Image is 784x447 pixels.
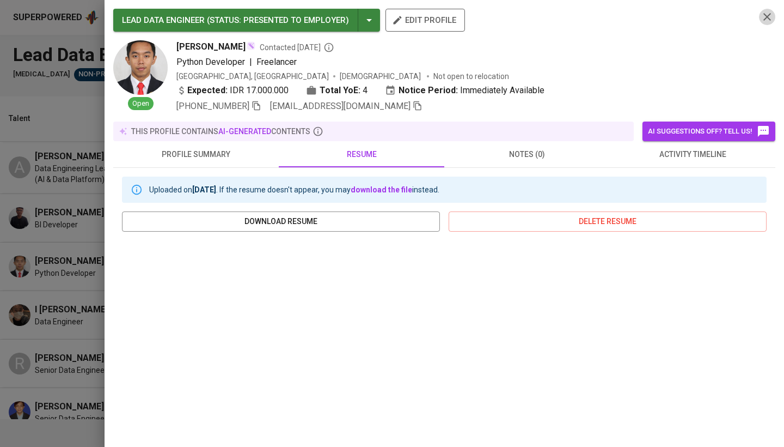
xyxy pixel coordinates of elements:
b: Notice Period: [399,84,458,97]
span: AI suggestions off? Tell us! [648,125,770,138]
span: [DEMOGRAPHIC_DATA] [340,71,422,82]
b: Total YoE: [320,84,360,97]
svg: By Batam recruiter [323,42,334,53]
span: 4 [363,84,367,97]
span: profile summary [120,148,272,161]
button: download resume [122,212,440,232]
span: AI-generated [218,127,271,136]
span: edit profile [394,13,456,27]
span: download resume [131,215,431,228]
a: download the file [351,185,412,194]
div: [GEOGRAPHIC_DATA], [GEOGRAPHIC_DATA] [176,71,329,82]
button: edit profile [385,9,465,32]
span: delete resume [457,215,758,228]
span: LEAD DATA ENGINEER [122,15,205,25]
img: magic_wand.svg [247,41,255,50]
button: delete resume [449,212,767,232]
p: Not open to relocation [433,71,509,82]
img: 77274a72eb6b91df986c1ddc1489ec2d.jpg [113,40,168,95]
span: activity timeline [616,148,769,161]
b: Expected: [187,84,228,97]
span: ( STATUS : Presented to Employer ) [207,15,349,25]
span: Freelancer [256,57,297,67]
span: | [249,56,252,69]
div: Uploaded on . If the resume doesn't appear, you may instead. [149,180,439,200]
button: LEAD DATA ENGINEER (STATUS: Presented to Employer) [113,9,380,32]
button: AI suggestions off? Tell us! [642,122,775,141]
b: [DATE] [192,185,216,194]
p: this profile contains contents [131,126,310,137]
span: [EMAIL_ADDRESS][DOMAIN_NAME] [270,101,411,111]
span: [PHONE_NUMBER] [176,101,249,111]
div: IDR 17.000.000 [176,84,289,97]
div: Immediately Available [385,84,544,97]
span: [PERSON_NAME] [176,40,246,53]
span: Python Developer [176,57,245,67]
span: Open [128,99,154,109]
a: edit profile [385,15,465,24]
span: resume [285,148,438,161]
span: Contacted [DATE] [260,42,334,53]
span: notes (0) [451,148,603,161]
